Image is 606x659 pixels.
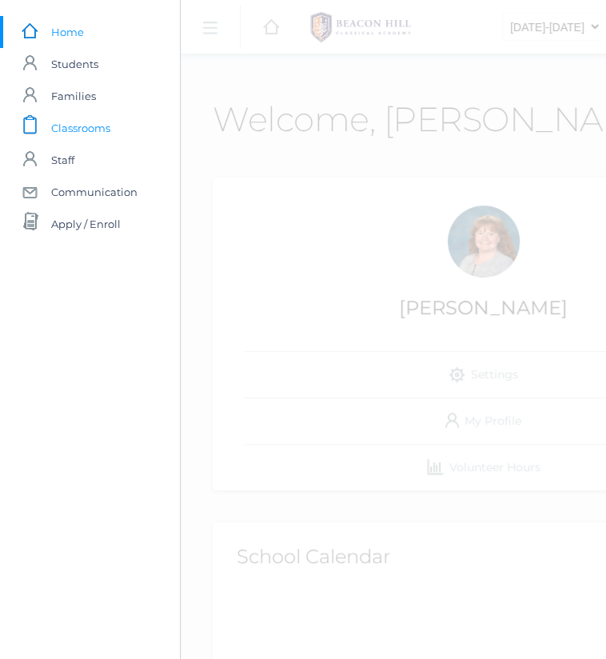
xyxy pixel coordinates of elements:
span: Home [51,16,84,48]
span: Apply / Enroll [51,208,121,240]
span: Communication [51,176,138,208]
span: Families [51,80,96,112]
span: Staff [51,144,74,176]
span: Students [51,48,98,80]
span: Classrooms [51,112,110,144]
